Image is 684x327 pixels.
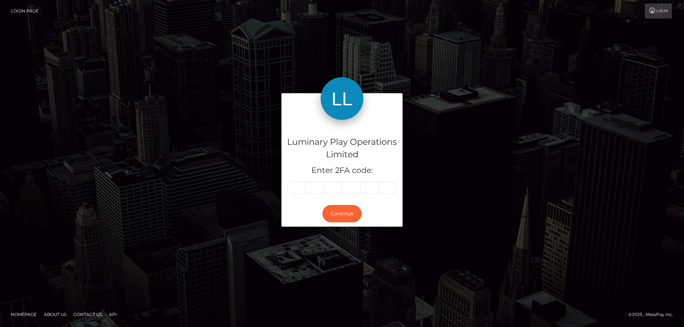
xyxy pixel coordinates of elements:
[41,309,69,320] a: About Us
[11,4,38,19] a: Login Page
[628,311,679,318] div: © 2025 , MassPay Inc.
[321,77,363,120] img: Luminary Play Operations Limited
[8,309,40,320] a: Homepage
[287,136,397,161] h4: Luminary Play Operations Limited
[322,205,362,222] button: Continue
[106,309,120,320] a: API
[287,165,397,176] h5: Enter 2FA code:
[71,309,105,320] a: Contact Us
[645,4,672,19] a: Login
